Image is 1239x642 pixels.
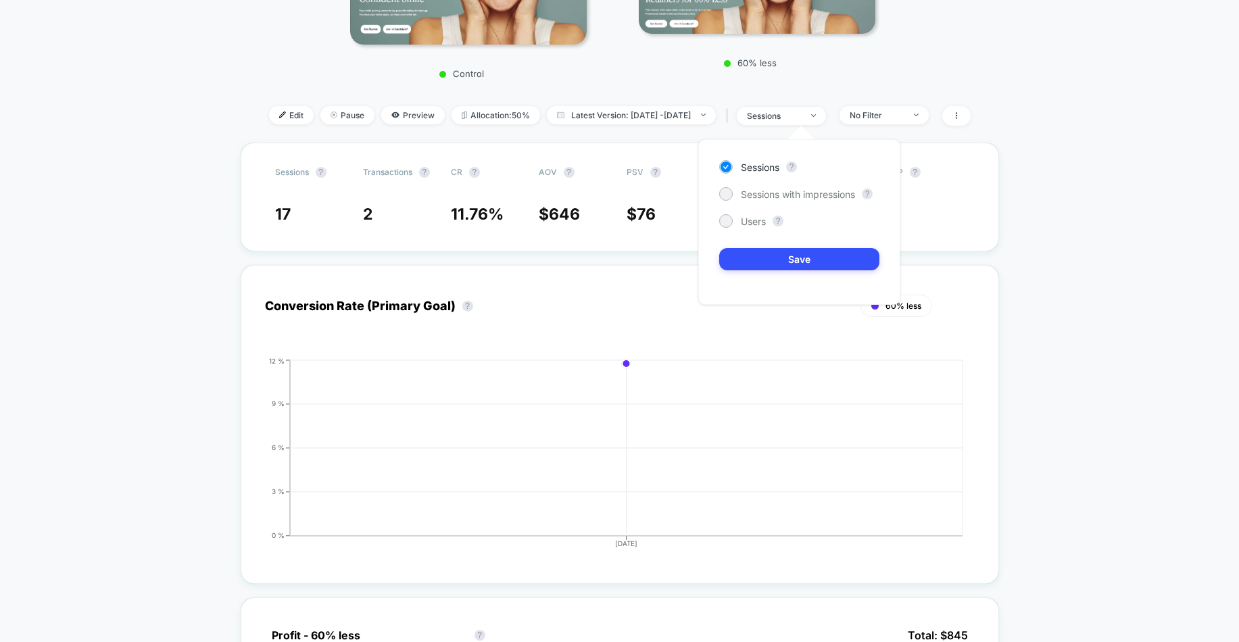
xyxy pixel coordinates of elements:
[343,68,580,79] p: Control
[719,248,879,270] button: Save
[475,630,485,641] button: ?
[564,167,575,178] button: ?
[363,167,412,177] span: Transactions
[741,216,766,227] span: Users
[462,112,467,119] img: rebalance
[723,106,737,126] span: |
[320,106,374,124] span: Pause
[557,112,564,118] img: calendar
[452,106,540,124] span: Allocation: 50%
[747,111,801,121] div: sessions
[615,539,637,547] tspan: [DATE]
[741,189,855,200] span: Sessions with impressions
[316,167,326,178] button: ?
[637,205,656,224] span: 76
[462,301,473,312] button: ?
[632,57,869,68] p: 60% less
[419,167,430,178] button: ?
[701,114,706,116] img: end
[272,443,285,451] tspan: 6 %
[850,110,904,120] div: No Filter
[773,216,783,226] button: ?
[627,167,643,177] span: PSV
[381,106,445,124] span: Preview
[910,167,921,178] button: ?
[272,531,285,539] tspan: 0 %
[275,167,309,177] span: Sessions
[786,162,797,172] button: ?
[811,114,816,117] img: end
[539,205,580,224] span: $
[275,205,291,224] span: 17
[741,162,779,173] span: Sessions
[251,357,961,560] div: CONVERSION_RATE
[269,356,285,364] tspan: 12 %
[627,205,656,224] span: $
[547,106,716,124] span: Latest Version: [DATE] - [DATE]
[549,205,580,224] span: 646
[451,205,504,224] span: 11.76 %
[469,167,480,178] button: ?
[272,487,285,495] tspan: 3 %
[451,167,462,177] span: CR
[269,106,314,124] span: Edit
[331,112,337,118] img: end
[272,399,285,408] tspan: 9 %
[650,167,661,178] button: ?
[914,114,919,116] img: end
[862,189,873,199] button: ?
[279,112,286,118] img: edit
[539,167,557,177] span: AOV
[363,205,372,224] span: 2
